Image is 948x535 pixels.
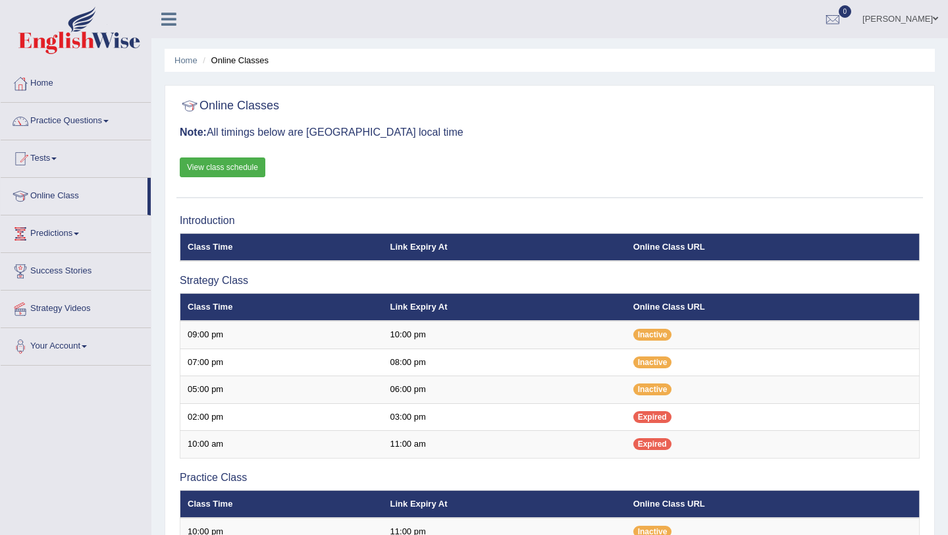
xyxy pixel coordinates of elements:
td: 07:00 pm [180,349,383,376]
h3: Practice Class [180,472,920,484]
a: Home [1,65,151,98]
td: 03:00 pm [383,403,626,431]
th: Link Expiry At [383,490,626,518]
td: 10:00 am [180,431,383,459]
h3: Strategy Class [180,275,920,287]
b: Note: [180,127,207,138]
h2: Online Classes [180,96,279,116]
th: Link Expiry At [383,233,626,261]
td: 10:00 pm [383,321,626,349]
a: View class schedule [180,157,265,177]
h3: All timings below are [GEOGRAPHIC_DATA] local time [180,127,920,138]
a: Success Stories [1,253,151,286]
a: Practice Questions [1,103,151,136]
td: 11:00 am [383,431,626,459]
td: 05:00 pm [180,376,383,404]
a: Online Class [1,178,147,211]
th: Online Class URL [626,490,920,518]
td: 09:00 pm [180,321,383,349]
a: Predictions [1,215,151,248]
a: Your Account [1,328,151,361]
td: 02:00 pm [180,403,383,431]
h3: Introduction [180,215,920,227]
th: Online Class URL [626,233,920,261]
a: Tests [1,140,151,173]
th: Class Time [180,490,383,518]
span: Inactive [633,329,672,341]
span: Inactive [633,383,672,395]
td: 08:00 pm [383,349,626,376]
span: Inactive [633,356,672,368]
span: Expired [633,438,671,450]
li: Online Classes [199,54,269,67]
th: Class Time [180,233,383,261]
th: Class Time [180,293,383,321]
th: Link Expiry At [383,293,626,321]
span: 0 [839,5,852,18]
th: Online Class URL [626,293,920,321]
td: 06:00 pm [383,376,626,404]
span: Expired [633,411,671,423]
a: Strategy Videos [1,291,151,324]
a: Home [174,55,197,65]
